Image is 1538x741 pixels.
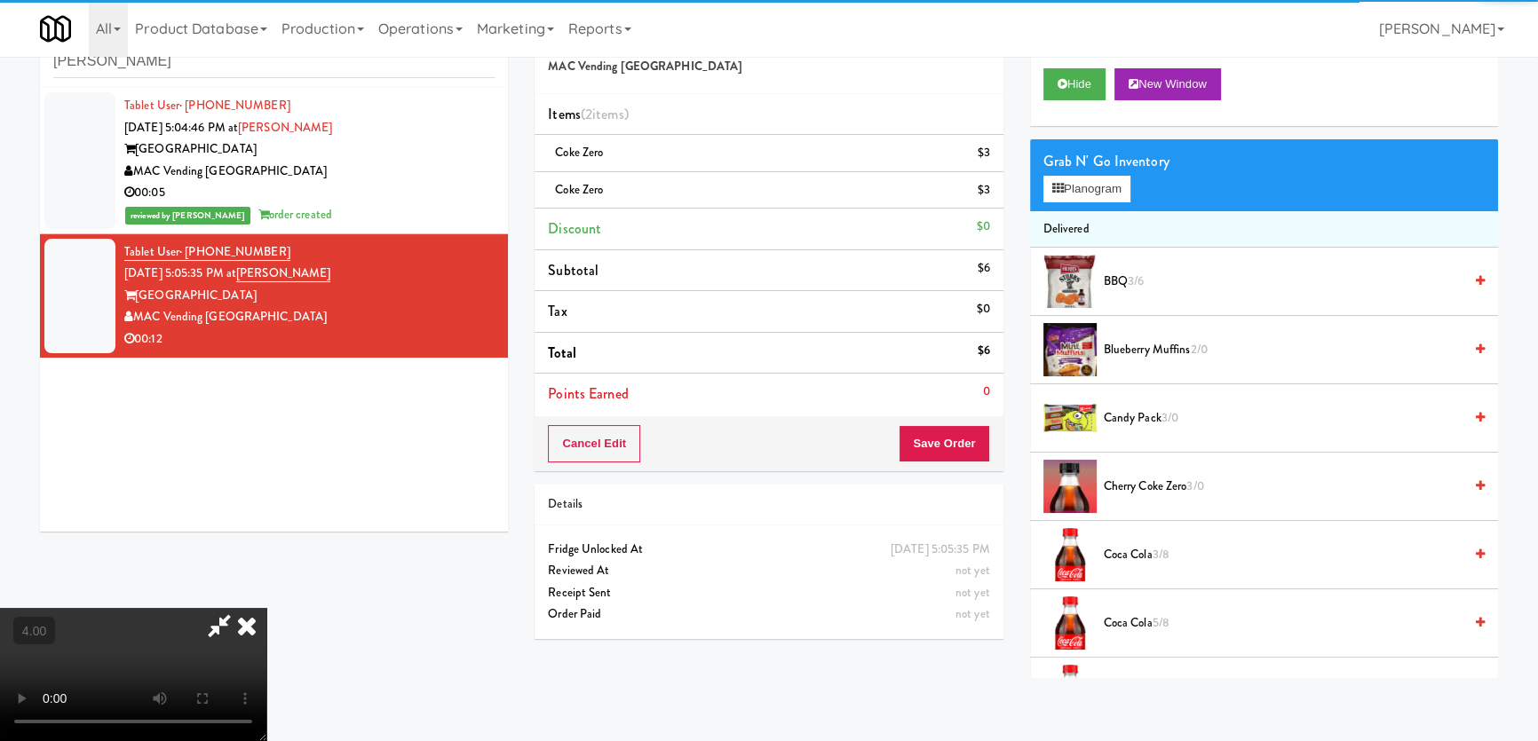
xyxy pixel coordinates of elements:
span: 2/0 [1190,341,1207,358]
div: Coca Cola5/8 [1097,612,1485,635]
span: 3/8 [1153,546,1169,563]
span: Subtotal [548,260,599,280]
span: 3/6 [1128,272,1144,289]
span: Coca Cola [1104,544,1463,566]
a: [PERSON_NAME] [238,119,332,136]
span: Cherry Coke Zero [1104,476,1463,498]
div: MAC Vending [GEOGRAPHIC_DATA] [124,306,495,328]
div: $0 [976,216,989,238]
span: not yet [955,562,990,579]
div: Order Paid [548,603,989,626]
button: New Window [1114,68,1221,100]
span: [DATE] 5:04:46 PM at [124,119,238,136]
div: [GEOGRAPHIC_DATA] [124,138,495,161]
h5: MAC Vending [GEOGRAPHIC_DATA] [548,60,989,74]
div: $3 [977,179,989,201]
div: [DATE] 5:05:35 PM [891,539,990,561]
span: · [PHONE_NUMBER] [179,97,290,114]
span: Candy Pack [1104,407,1463,430]
li: Tablet User· [PHONE_NUMBER][DATE] 5:04:46 PM at[PERSON_NAME][GEOGRAPHIC_DATA]MAC Vending [GEOGRAP... [40,88,508,234]
span: order created [258,206,332,223]
div: Receipt Sent [548,582,989,604]
span: reviewed by [PERSON_NAME] [125,207,250,225]
span: Discount [548,218,601,239]
span: BBQ [1104,271,1463,293]
div: Grab N' Go Inventory [1043,148,1485,175]
span: Coke Zero [555,144,603,161]
div: Candy Pack3/0 [1097,407,1485,430]
span: Tax [548,301,567,321]
input: Search vision orders [53,45,495,78]
span: Blueberry Muffins [1104,339,1463,361]
span: [DATE] 5:05:35 PM at [124,264,236,281]
ng-pluralize: items [592,104,624,124]
div: 00:05 [124,182,495,204]
div: BBQ3/6 [1097,271,1485,293]
div: [GEOGRAPHIC_DATA] [124,285,495,307]
div: Reviewed At [548,560,989,582]
a: [PERSON_NAME] [236,264,330,282]
span: Points Earned [548,383,628,404]
li: Tablet User· [PHONE_NUMBER][DATE] 5:05:35 PM at[PERSON_NAME][GEOGRAPHIC_DATA]MAC Vending [GEOGRAP... [40,234,508,358]
div: $3 [977,142,989,164]
span: Total [548,343,576,363]
img: Micromart [40,13,71,44]
button: Hide [1043,68,1106,100]
a: Tablet User· [PHONE_NUMBER] [124,243,290,261]
button: Cancel Edit [548,425,640,462]
div: Cherry Coke Zero3/0 [1097,476,1485,498]
button: Planogram [1043,176,1130,202]
span: 5/8 [1153,614,1169,631]
div: 0 [983,381,990,403]
div: Blueberry Muffins2/0 [1097,339,1485,361]
span: Coca Cola [1104,612,1463,635]
div: Fridge Unlocked At [548,539,989,561]
div: $0 [976,298,989,320]
a: Tablet User· [PHONE_NUMBER] [124,97,290,114]
div: Coca Cola3/8 [1097,544,1485,566]
span: not yet [955,584,990,601]
div: Details [548,493,989,516]
span: 3/0 [1161,409,1178,426]
button: Save Order [899,425,989,462]
div: $6 [977,340,989,362]
span: · [PHONE_NUMBER] [179,243,290,260]
span: (2 ) [581,104,629,124]
div: $6 [977,257,989,280]
div: MAC Vending [GEOGRAPHIC_DATA] [124,161,495,183]
span: not yet [955,605,990,622]
span: Coke Zero [555,181,603,198]
span: Items [548,104,628,124]
li: Delivered [1030,211,1498,248]
div: 00:12 [124,328,495,351]
span: 3/0 [1186,477,1203,494]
